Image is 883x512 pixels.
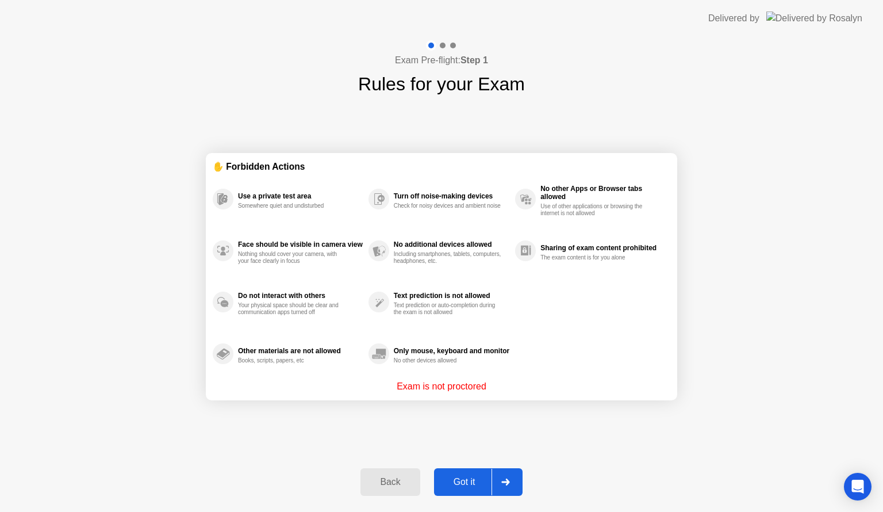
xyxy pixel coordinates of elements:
div: No other devices allowed [394,357,502,364]
div: Including smartphones, tablets, computers, headphones, etc. [394,251,502,265]
p: Exam is not proctored [397,380,486,393]
button: Got it [434,468,523,496]
button: Back [360,468,420,496]
h1: Rules for your Exam [358,70,525,98]
img: Delivered by Rosalyn [766,12,862,25]
div: Sharing of exam content prohibited [540,244,665,252]
div: Text prediction or auto-completion during the exam is not allowed [394,302,502,316]
div: Use a private test area [238,192,363,200]
div: Got it [437,477,492,487]
div: No other Apps or Browser tabs allowed [540,185,665,201]
div: Text prediction is not allowed [394,292,509,300]
div: Open Intercom Messenger [844,473,872,500]
div: Turn off noise-making devices [394,192,509,200]
div: The exam content is for you alone [540,254,649,261]
div: ✋ Forbidden Actions [213,160,670,173]
div: Back [364,477,416,487]
div: Do not interact with others [238,292,363,300]
div: Use of other applications or browsing the internet is not allowed [540,203,649,217]
div: Other materials are not allowed [238,347,363,355]
div: Books, scripts, papers, etc [238,357,347,364]
h4: Exam Pre-flight: [395,54,488,67]
div: Face should be visible in camera view [238,240,363,249]
div: Your physical space should be clear and communication apps turned off [238,302,347,316]
div: No additional devices allowed [394,240,509,249]
div: Delivered by [708,12,759,25]
div: Check for noisy devices and ambient noise [394,202,502,209]
div: Only mouse, keyboard and monitor [394,347,509,355]
div: Somewhere quiet and undisturbed [238,202,347,209]
div: Nothing should cover your camera, with your face clearly in focus [238,251,347,265]
b: Step 1 [460,55,488,65]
